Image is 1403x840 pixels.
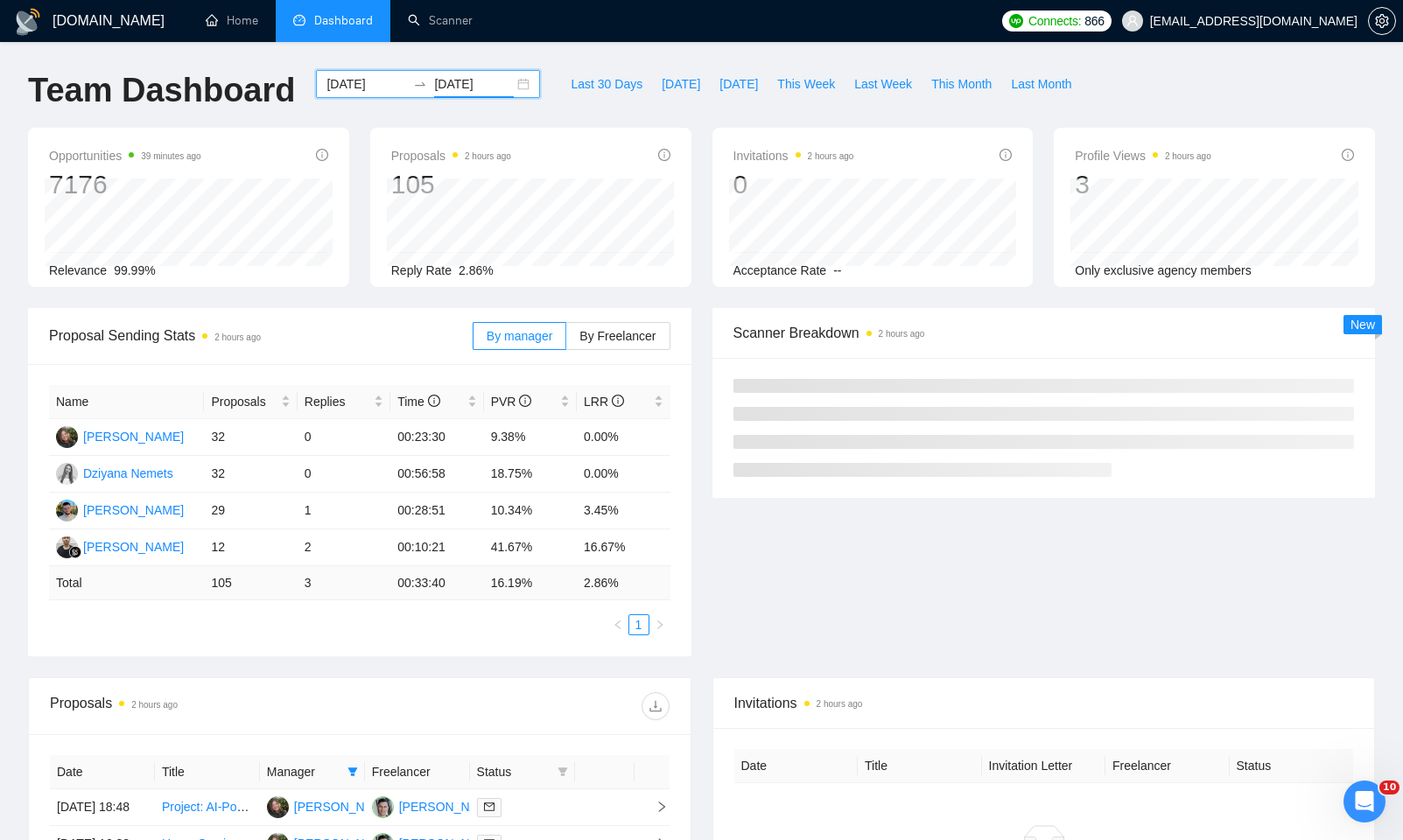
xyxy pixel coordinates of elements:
[56,500,78,521] img: AK
[56,536,78,558] img: FG
[298,419,390,456] td: 0
[298,529,390,566] td: 2
[484,801,495,812] span: mail
[652,70,710,98] button: [DATE]
[642,801,668,813] span: right
[390,419,483,456] td: 00:23:30
[817,699,863,709] time: 2 hours ago
[83,464,173,483] div: Dziyana Nemets
[1350,318,1375,332] span: New
[49,566,204,600] td: Total
[267,799,395,813] a: HH[PERSON_NAME]
[298,385,390,419] th: Replies
[298,493,390,529] td: 1
[584,395,624,409] span: LRR
[477,762,551,781] span: Status
[434,74,514,94] input: End date
[484,419,577,456] td: 9.38%
[649,614,670,635] button: right
[1368,7,1396,35] button: setting
[484,493,577,529] td: 10.34%
[56,463,78,485] img: DN
[204,456,297,493] td: 32
[50,789,155,826] td: [DATE] 18:48
[1001,70,1081,98] button: Last Month
[204,385,297,419] th: Proposals
[390,529,483,566] td: 00:10:21
[131,700,178,710] time: 2 hours ago
[14,8,42,36] img: logo
[1000,149,1012,161] span: info-circle
[613,619,623,630] span: left
[1075,168,1211,201] div: 3
[554,759,572,785] span: filter
[734,749,859,783] th: Date
[391,145,511,166] span: Proposals
[1379,780,1399,794] span: 10
[487,329,552,343] span: By manager
[922,70,1001,98] button: This Month
[1343,780,1385,822] iframe: Intercom live chat
[579,329,656,343] span: By Freelancer
[1075,145,1211,166] span: Profile Views
[391,263,452,277] span: Reply Rate
[204,493,297,529] td: 29
[260,755,365,789] th: Manager
[50,692,360,720] div: Proposals
[519,395,531,407] span: info-circle
[491,395,532,409] span: PVR
[69,546,81,558] img: gigradar-bm.png
[649,614,670,635] li: Next Page
[49,263,107,277] span: Relevance
[1126,15,1139,27] span: user
[326,74,406,94] input: Start date
[372,799,500,813] a: YN[PERSON_NAME]
[561,70,652,98] button: Last 30 Days
[931,74,992,94] span: This Month
[347,766,358,777] span: filter
[612,395,624,407] span: info-circle
[577,456,670,493] td: 0.00%
[1369,14,1395,28] span: setting
[49,145,201,166] span: Opportunities
[577,419,670,456] td: 0.00%
[577,529,670,566] td: 16.67%
[83,500,184,520] div: [PERSON_NAME]
[114,263,155,277] span: 99.99%
[879,329,925,339] time: 2 hours ago
[484,566,577,600] td: 16.19 %
[833,263,841,277] span: --
[558,766,568,777] span: filter
[1075,263,1252,277] span: Only exclusive agency members
[49,168,201,201] div: 7176
[854,74,912,94] span: Last Week
[465,151,511,161] time: 2 hours ago
[733,145,854,166] span: Invitations
[56,426,78,448] img: HH
[28,70,295,111] h1: Team Dashboard
[293,14,305,26] span: dashboard
[211,392,277,411] span: Proposals
[49,325,473,346] span: Proposal Sending Stats
[408,13,473,28] a: searchScanner
[571,74,642,94] span: Last 30 Days
[1084,11,1104,31] span: 866
[719,74,758,94] span: [DATE]
[733,263,827,277] span: Acceptance Rate
[1368,14,1396,28] a: setting
[607,614,628,635] button: left
[267,762,340,781] span: Manager
[413,77,427,91] span: swap-right
[314,13,373,28] span: Dashboard
[204,419,297,456] td: 32
[982,749,1106,783] th: Invitation Letter
[1230,749,1354,783] th: Status
[305,392,370,411] span: Replies
[344,759,361,785] span: filter
[808,151,854,161] time: 2 hours ago
[484,529,577,566] td: 41.67%
[629,615,649,634] a: 1
[628,614,649,635] li: 1
[642,692,670,720] button: download
[734,692,1354,714] span: Invitations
